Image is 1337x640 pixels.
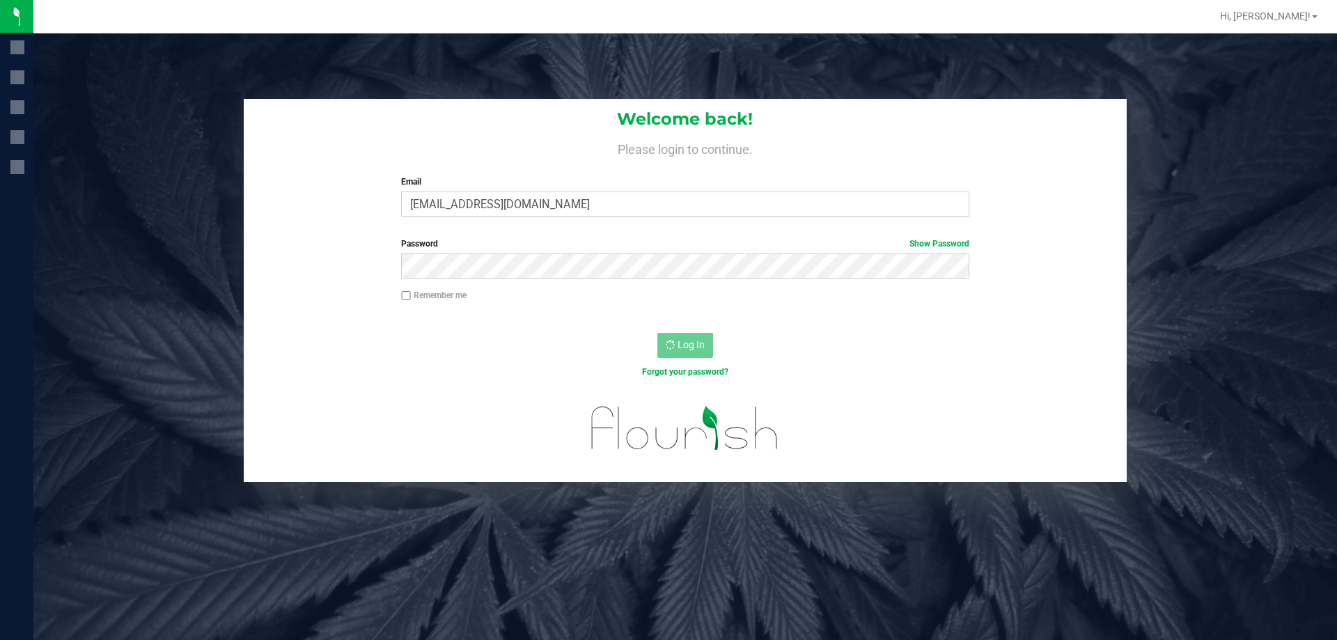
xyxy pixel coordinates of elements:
[1220,10,1311,22] span: Hi, [PERSON_NAME]!
[401,239,438,249] span: Password
[574,393,795,464] img: flourish_logo.svg
[401,289,467,302] label: Remember me
[642,367,728,377] a: Forgot your password?
[244,139,1127,156] h4: Please login to continue.
[401,291,411,301] input: Remember me
[678,339,705,350] span: Log In
[244,110,1127,128] h1: Welcome back!
[657,333,713,358] button: Log In
[909,239,969,249] a: Show Password
[401,175,969,188] label: Email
